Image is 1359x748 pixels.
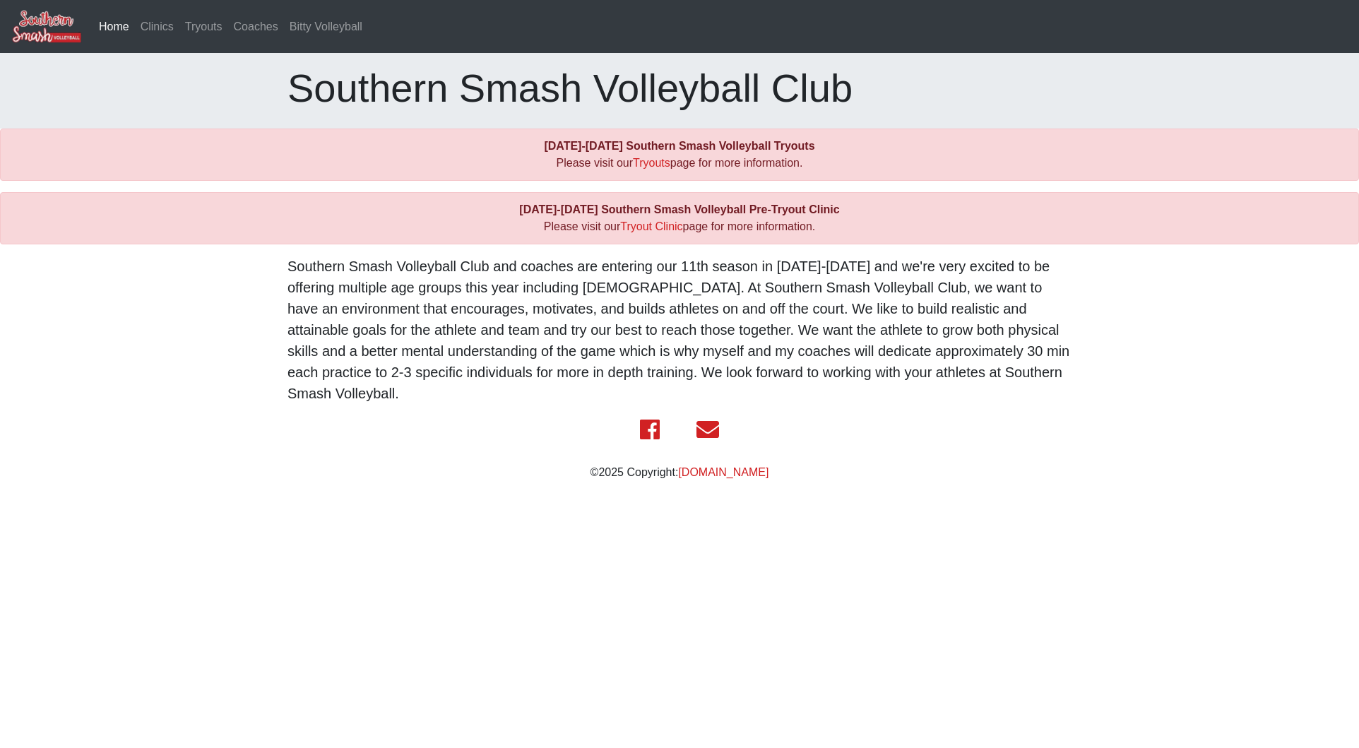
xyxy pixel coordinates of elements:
[228,13,284,41] a: Coaches
[633,157,670,169] a: Tryouts
[135,13,179,41] a: Clinics
[287,256,1072,404] p: Southern Smash Volleyball Club and coaches are entering our 11th season in [DATE]-[DATE] and we'r...
[620,220,682,232] a: Tryout Clinic
[678,466,768,478] a: [DOMAIN_NAME]
[519,203,839,215] b: [DATE]-[DATE] Southern Smash Volleyball Pre-Tryout Clinic
[284,13,368,41] a: Bitty Volleyball
[93,13,135,41] a: Home
[11,9,82,44] img: Southern Smash Volleyball
[544,140,814,152] b: [DATE]-[DATE] Southern Smash Volleyball Tryouts
[287,64,1072,112] h1: Southern Smash Volleyball Club
[179,13,228,41] a: Tryouts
